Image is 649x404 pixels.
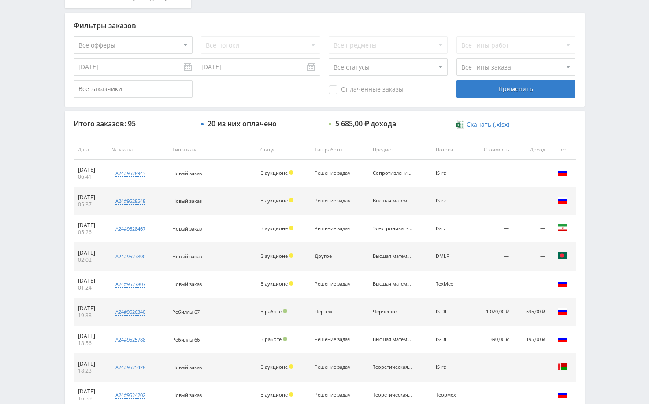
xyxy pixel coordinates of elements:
[373,253,412,259] div: Высшая математика
[260,253,288,259] span: В аукционе
[513,271,549,298] td: —
[436,364,465,370] div: IS-rz
[78,284,103,291] div: 01:24
[513,140,549,160] th: Доход
[208,120,277,128] div: 20 из них оплачено
[436,170,465,176] div: IS-rz
[78,312,103,319] div: 19:38
[368,140,431,160] th: Предмет
[557,167,568,178] img: rus.png
[78,194,103,201] div: [DATE]
[315,364,354,370] div: Решение задач
[172,392,202,398] span: Новый заказ
[260,225,288,231] span: В аукционе
[172,336,200,343] span: Ребиллы 66
[260,197,288,204] span: В аукционе
[256,140,310,160] th: Статус
[469,271,513,298] td: —
[557,389,568,400] img: rus.png
[557,334,568,344] img: rus.png
[315,226,354,231] div: Решение задач
[373,198,412,204] div: Высшая математика
[74,120,193,128] div: Итого заказов: 95
[107,140,168,160] th: № заказа
[78,333,103,340] div: [DATE]
[283,337,287,341] span: Подтвержден
[469,298,513,326] td: 1 070,00 ₽
[78,367,103,375] div: 18:23
[469,215,513,243] td: —
[78,250,103,257] div: [DATE]
[172,225,202,232] span: Новый заказ
[115,392,145,399] div: a24#9524202
[436,198,465,204] div: IS-rz
[373,170,412,176] div: Сопротивление материалов
[469,243,513,271] td: —
[260,169,288,176] span: В аукционе
[431,140,469,160] th: Потоки
[78,222,103,229] div: [DATE]
[172,198,202,204] span: Новый заказ
[373,392,412,398] div: Теоретическая механика
[436,253,465,259] div: DMLF
[172,170,202,176] span: Новый заказ
[456,120,464,129] img: xlsx
[513,354,549,382] td: —
[172,364,202,371] span: Новый заказ
[78,257,103,264] div: 02:02
[373,309,412,315] div: Черчение
[373,337,412,342] div: Высшая математика
[115,253,145,260] div: a24#9527890
[78,360,103,367] div: [DATE]
[549,140,576,160] th: Гео
[513,187,549,215] td: —
[557,223,568,233] img: irn.png
[172,281,202,287] span: Новый заказ
[469,187,513,215] td: —
[115,170,145,177] div: a24#9528943
[513,326,549,354] td: 195,00 ₽
[289,364,293,369] span: Холд
[115,309,145,316] div: a24#9526340
[260,336,282,342] span: В работе
[557,250,568,261] img: bgd.png
[115,281,145,288] div: a24#9527807
[315,253,354,259] div: Другое
[78,229,103,236] div: 05:26
[436,337,465,342] div: IS-DL
[513,215,549,243] td: —
[469,354,513,382] td: —
[373,364,412,370] div: Теоретическая механика
[335,120,396,128] div: 5 685,00 ₽ дохода
[289,253,293,258] span: Холд
[557,278,568,289] img: rus.png
[78,173,103,180] div: 06:41
[78,305,103,312] div: [DATE]
[329,85,404,94] span: Оплаченные заказы
[289,392,293,397] span: Холд
[310,140,368,160] th: Тип работы
[557,195,568,206] img: rus.png
[315,392,354,398] div: Решение задач
[115,364,145,371] div: a24#9525428
[469,160,513,187] td: —
[115,198,145,205] div: a24#9528548
[289,198,293,202] span: Холд
[78,201,103,208] div: 05:37
[315,170,354,176] div: Решение задач
[74,140,108,160] th: Дата
[436,281,465,287] div: ТехМех
[315,281,354,287] div: Решение задач
[469,326,513,354] td: 390,00 ₽
[513,298,549,326] td: 535,00 ₽
[289,281,293,286] span: Холд
[436,392,465,398] div: Теормех
[456,120,509,129] a: Скачать (.xlsx)
[260,391,288,398] span: В аукционе
[168,140,256,160] th: Тип заказа
[436,226,465,231] div: IS-rz
[513,243,549,271] td: —
[260,308,282,315] span: В работе
[315,309,354,315] div: Чертёж
[373,281,412,287] div: Высшая математика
